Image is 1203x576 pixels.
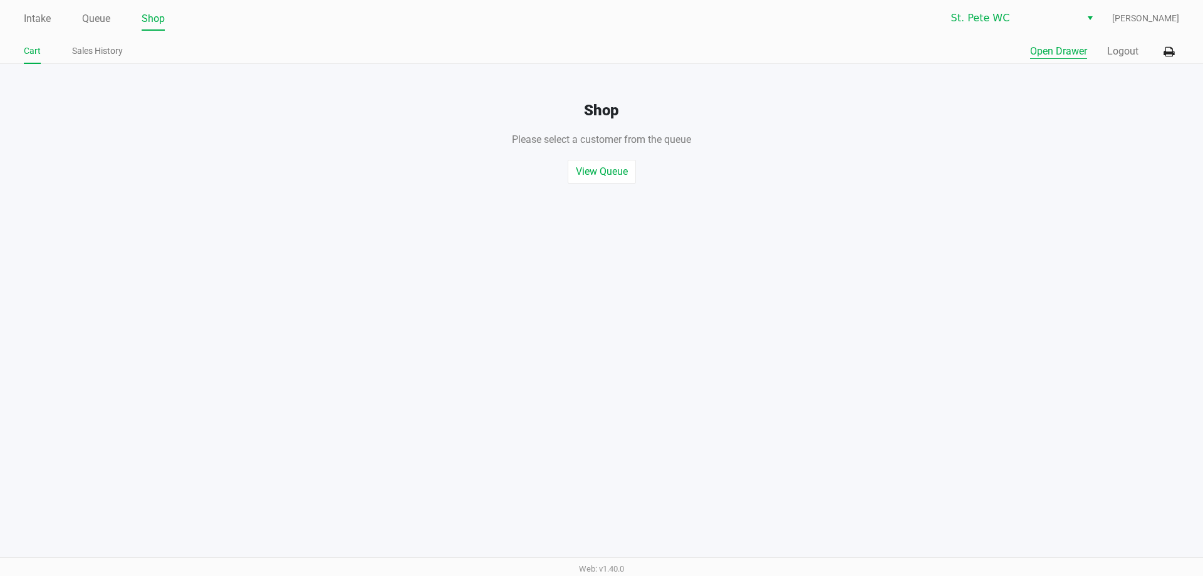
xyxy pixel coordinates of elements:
button: Logout [1107,44,1138,59]
a: Cart [24,43,41,59]
a: Sales History [72,43,123,59]
span: [PERSON_NAME] [1112,12,1179,25]
a: Shop [142,10,165,28]
a: Queue [82,10,110,28]
button: Open Drawer [1030,44,1087,59]
a: Intake [24,10,51,28]
span: Please select a customer from the queue [512,134,691,145]
span: Web: v1.40.0 [579,564,624,573]
button: View Queue [568,160,636,184]
button: Select [1081,7,1099,29]
span: St. Pete WC [951,11,1073,26]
